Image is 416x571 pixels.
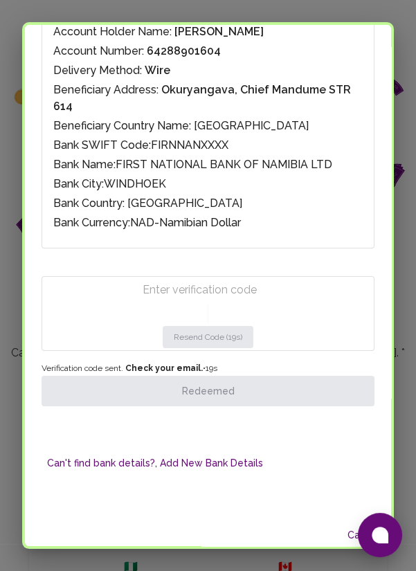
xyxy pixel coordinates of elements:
span: 64288901604 [147,44,221,57]
p: Bank Name: FIRST NATIONAL BANK OF NAMIBIA LTD [53,156,363,173]
input: Enter verification code [143,279,280,301]
p: Bank City: WINDHOEK [53,176,363,192]
p: Account Number: [53,43,363,60]
button: Redeemed [42,376,374,406]
span: Verification code sent. • 19 s [42,362,374,376]
button: Can't find bank details?, Add New Bank Details [42,451,269,476]
p: Beneficiary Address: [53,82,363,115]
p: Delivery Method: [53,62,363,79]
span: [PERSON_NAME] [174,25,264,38]
p: Account Holder Name: [53,24,363,40]
strong: Check your email. [125,363,203,373]
button: Cancel [341,523,386,548]
span: Okuryangava, Chief Mandume STR 614 [53,83,351,113]
p: Bank Currency: NAD-Namibian Dollar [53,215,363,231]
p: Bank Country: [GEOGRAPHIC_DATA] [53,195,363,212]
button: Resend Code (19s) [163,326,253,348]
button: Open chat window [358,513,402,557]
span: Wire [145,64,170,77]
p: Beneficiary Country Name: [GEOGRAPHIC_DATA] [53,118,363,134]
p: Bank SWIFT Code: FIRNNANXXXX [53,137,363,154]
